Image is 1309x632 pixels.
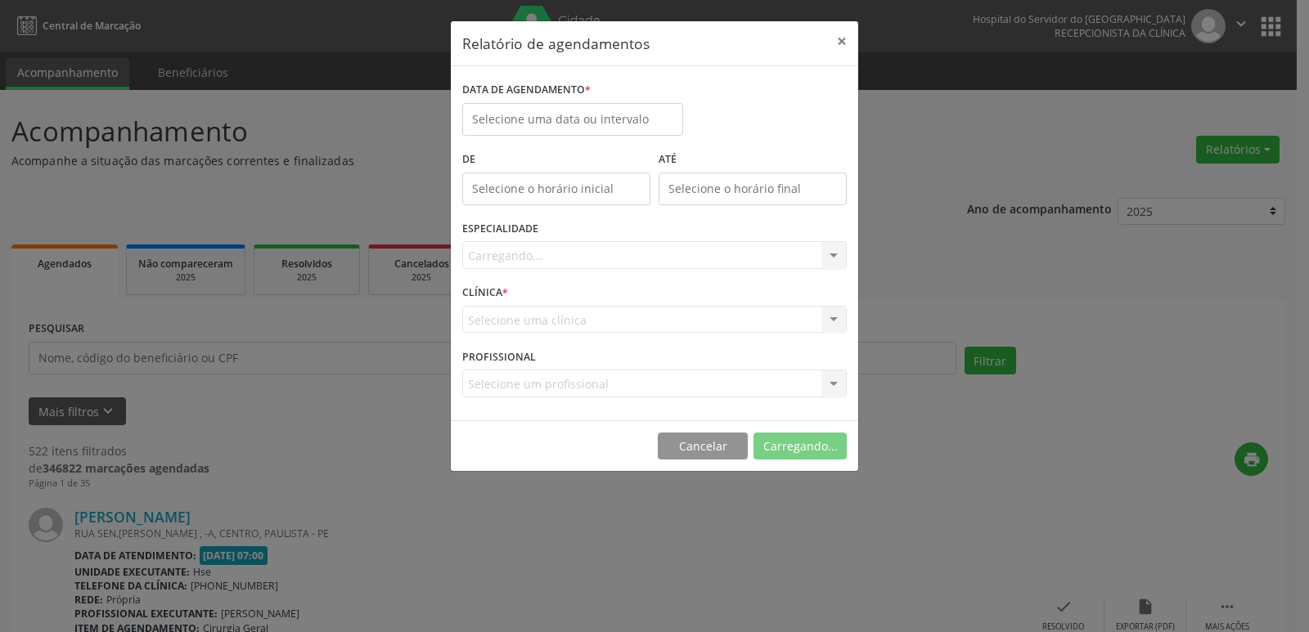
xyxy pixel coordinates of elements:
[462,33,650,54] h5: Relatório de agendamentos
[753,433,847,460] button: Carregando...
[658,433,748,460] button: Cancelar
[462,173,650,205] input: Selecione o horário inicial
[462,344,536,370] label: PROFISSIONAL
[462,147,650,173] label: De
[462,103,683,136] input: Selecione uma data ou intervalo
[462,78,591,103] label: DATA DE AGENDAMENTO
[659,147,847,173] label: ATÉ
[462,217,538,242] label: ESPECIALIDADE
[659,173,847,205] input: Selecione o horário final
[462,280,508,306] label: CLÍNICA
[825,21,858,61] button: Close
